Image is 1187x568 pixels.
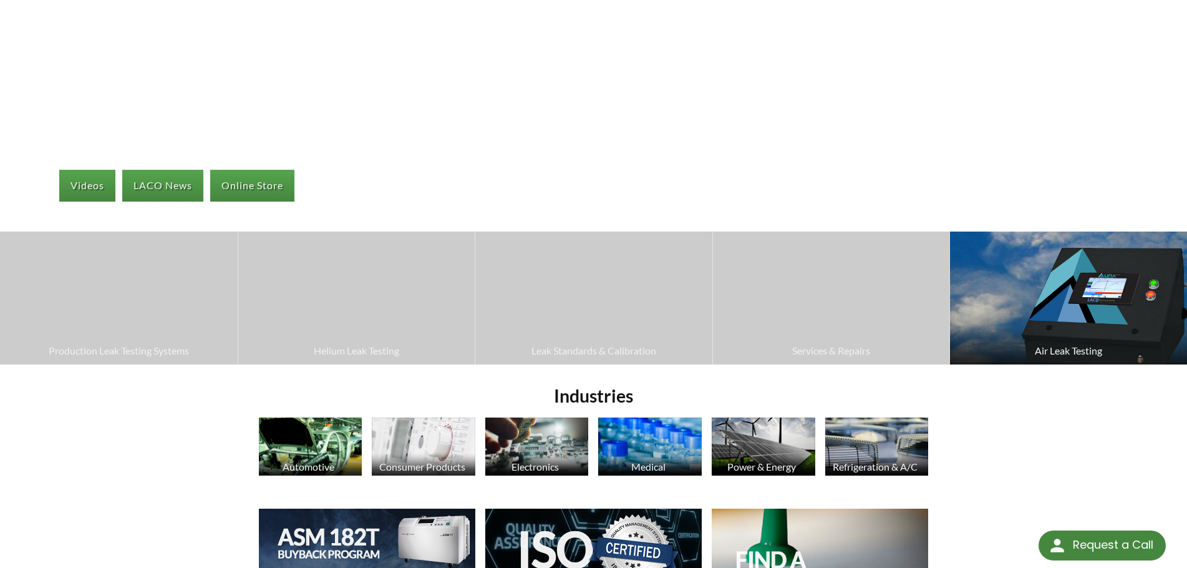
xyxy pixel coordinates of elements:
div: Automotive [257,461,361,473]
img: Medicine Bottle image [598,418,702,476]
a: Air Leak Testing [950,232,1187,365]
div: Power & Energy [710,461,814,473]
span: Helium Leak Testing [245,343,469,359]
a: LACO News [122,170,203,201]
a: Medical Medicine Bottle image [598,418,702,479]
div: Medical [596,461,700,473]
a: Videos [59,170,115,201]
a: Online Store [210,170,294,201]
a: Refrigeration & A/C HVAC Products image [825,418,929,479]
img: Electronics image [485,418,589,476]
a: Helium Leak Testing [238,232,475,365]
span: Production Leak Testing Systems [6,343,231,359]
div: Request a Call [1039,531,1166,561]
div: Request a Call [1073,531,1153,559]
img: HVAC Products image [825,418,929,476]
img: Automotive Industry image [259,418,362,476]
a: Automotive Automotive Industry image [259,418,362,479]
a: Consumer Products Consumer Products image [372,418,475,479]
img: Consumer Products image [372,418,475,476]
div: Electronics [483,461,588,473]
span: Services & Repairs [719,343,944,359]
span: Leak Standards & Calibration [482,343,706,359]
a: Services & Repairs [713,232,950,365]
span: Air Leak Testing [956,343,1181,359]
img: Solar Panels image [712,418,815,476]
a: Leak Standards & Calibration [475,232,712,365]
div: Refrigeration & A/C [823,461,928,473]
a: Electronics Electronics image [485,418,589,479]
h2: Industries [254,384,934,408]
div: Consumer Products [370,461,474,473]
a: Power & Energy Solar Panels image [712,418,815,479]
img: AURA Compact Air Leak Tester image [950,232,1187,365]
img: round button [1047,536,1067,556]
